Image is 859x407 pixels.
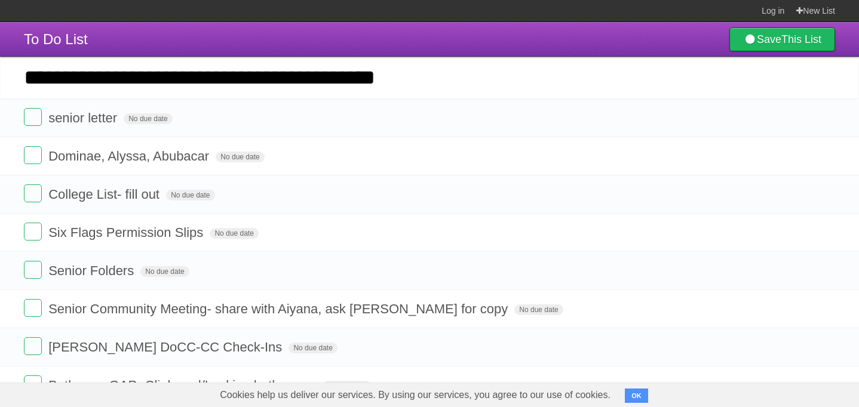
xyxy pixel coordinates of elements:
span: Dominae, Alyssa, Abubacar [48,149,212,164]
span: No due date [289,343,337,353]
label: Done [24,223,42,240]
span: No due date [323,381,371,391]
span: No due date [210,228,258,239]
label: Done [24,108,42,126]
span: Senior Folders [48,263,137,278]
span: Six Flags Permission Slips [48,225,206,240]
label: Done [24,299,42,317]
label: Done [24,337,42,355]
span: No due date [140,266,189,277]
span: [PERSON_NAME] DoCC-CC Check-Ins [48,340,285,354]
button: OK [625,388,648,403]
span: No due date [216,152,264,162]
span: Cookies help us deliver our services. By using our services, you agree to our use of cookies. [208,383,622,407]
label: Done [24,184,42,202]
span: To Do List [24,31,88,47]
label: Done [24,375,42,393]
span: Bathroom GAP- Clipboard/Locking bathrooms [48,378,319,393]
b: This List [781,33,821,45]
label: Done [24,146,42,164]
span: Senior Community Meeting- share with Aiyana, ask [PERSON_NAME] for copy [48,301,511,316]
label: Done [24,261,42,279]
span: No due date [124,113,172,124]
span: No due date [514,304,563,315]
span: senior letter [48,110,120,125]
a: SaveThis List [729,27,835,51]
span: College List- fill out [48,187,162,202]
span: No due date [166,190,214,201]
